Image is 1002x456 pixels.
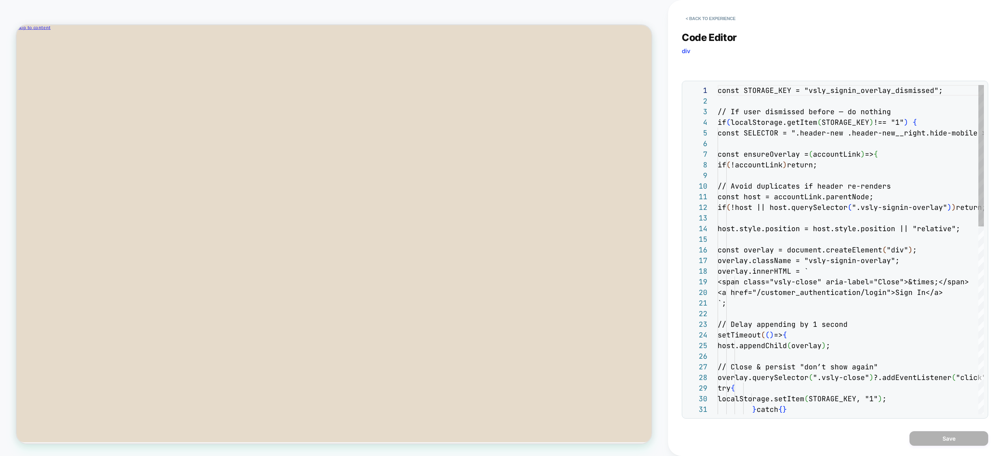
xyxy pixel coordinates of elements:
div: 2 [686,96,707,106]
span: ) [861,150,865,159]
div: 24 [686,330,707,340]
span: const ensureOverlay = [718,150,809,159]
span: "div" [887,245,908,254]
span: // If user dismissed before — do nothing [718,107,891,116]
span: host.style.position = host.style.position || " [718,224,917,233]
div: 19 [686,276,707,287]
span: ; [882,394,887,403]
span: "click", [956,373,991,382]
span: localStorage.getItem [731,118,817,127]
span: !accountLink [731,160,783,169]
span: relative"; [917,224,960,233]
div: 13 [686,213,707,223]
span: catch [757,405,778,414]
span: ( [761,330,765,339]
span: ( [765,330,770,339]
div: 28 [686,372,707,383]
span: ".vsly-close" [813,373,869,382]
span: !host || host.querySelector [731,203,848,212]
span: try [718,384,731,393]
div: 22 [686,308,707,319]
span: localStorage.setItem [718,394,804,403]
span: { [778,405,783,414]
div: 25 [686,340,707,351]
button: < Back to experience [682,12,739,25]
button: Save [909,431,988,446]
span: if [718,203,726,212]
div: 5 [686,128,707,138]
span: => [865,150,874,159]
span: } [752,405,757,414]
span: ) [947,203,952,212]
div: 7 [686,149,707,159]
div: 27 [686,361,707,372]
span: ( [817,118,822,127]
span: ) [952,203,956,212]
span: accountLink [813,150,861,159]
span: ( [809,373,813,382]
span: host.appendChild [718,341,787,350]
span: const STORAGE_KEY = "vsly_signin_overlay_dismissed [718,86,934,95]
div: 31 [686,404,707,415]
div: 23 [686,319,707,330]
span: `; [718,298,726,308]
span: const overlay = document.createElement [718,245,882,254]
span: ( [804,394,809,403]
span: ) [878,394,882,403]
span: ) [869,118,874,127]
span: { [731,384,735,393]
span: STORAGE_KEY, "1" [809,394,878,403]
span: => [774,330,783,339]
span: ) [822,341,826,350]
span: const host = accountLink.parentNode; [718,192,874,201]
span: Code Editor [682,32,737,43]
span: ) [770,330,774,339]
span: setTimeout [718,330,761,339]
div: 29 [686,383,707,393]
span: ( [809,150,813,159]
span: overlay.innerHTML = ` [718,267,809,276]
div: 20 [686,287,707,298]
span: ) [904,118,908,127]
span: "; [934,86,943,95]
span: return; [956,203,986,212]
div: 15 [686,234,707,245]
span: ) [869,373,874,382]
span: &times;</span> [908,277,969,286]
span: ( [952,373,956,382]
span: ?.addEventListener [874,373,952,382]
span: ; [826,341,830,350]
div: 14 [686,223,707,234]
span: ( [726,203,731,212]
span: { [783,330,787,339]
div: 11 [686,191,707,202]
div: 18 [686,266,707,276]
span: div [682,47,690,55]
div: 6 [686,138,707,149]
span: const SELECTOR = ".header-new .header-new__right [718,128,926,137]
div: 1 [686,85,707,96]
span: n In</a> [908,288,943,297]
span: // Close & persist "don’t show again" [718,362,878,371]
span: ) [908,245,913,254]
span: ( [787,341,791,350]
div: 30 [686,393,707,404]
span: ) [783,160,787,169]
div: 12 [686,202,707,213]
span: // Delay appending by 1 second [718,320,848,329]
span: <a href="/customer_authentication/login">Sig [718,288,908,297]
span: return; [787,160,817,169]
span: ( [848,203,852,212]
span: ( [726,160,731,169]
span: overlay.className = "vsly-signin-overlay"; [718,256,900,265]
span: ( [882,245,887,254]
span: overlay [791,341,822,350]
div: 9 [686,170,707,181]
span: if [718,118,726,127]
span: { [874,150,878,159]
span: } [783,405,787,414]
span: // Avoid duplicates if header re-renders [718,182,891,191]
div: 17 [686,255,707,266]
div: 10 [686,181,707,191]
div: 8 [686,159,707,170]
